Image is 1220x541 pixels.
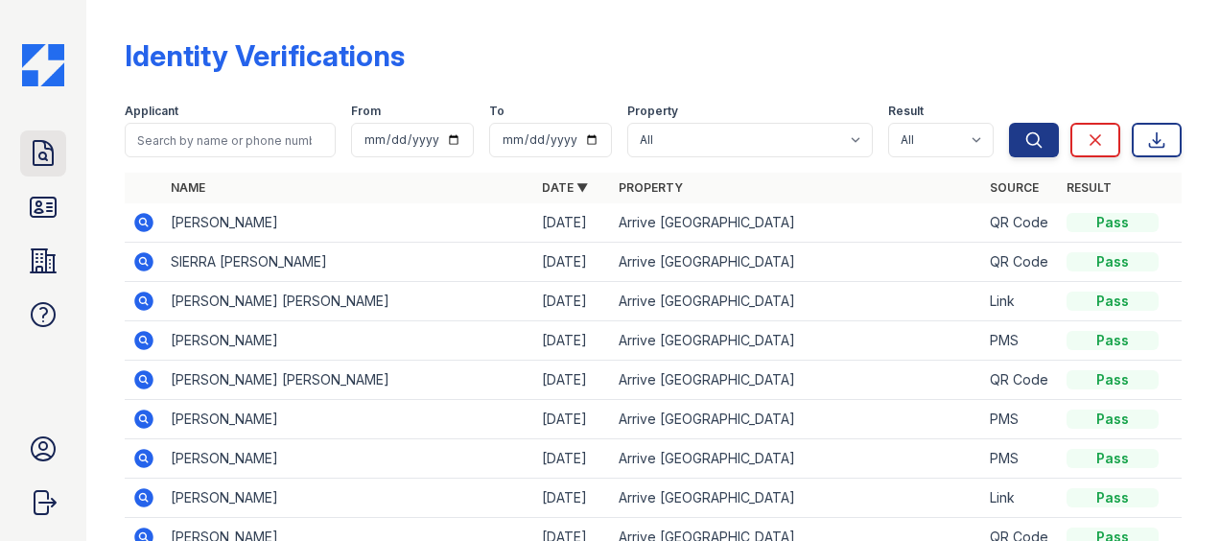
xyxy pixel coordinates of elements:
[1067,180,1112,195] a: Result
[163,321,534,361] td: [PERSON_NAME]
[163,243,534,282] td: SIERRA [PERSON_NAME]
[163,479,534,518] td: [PERSON_NAME]
[982,321,1059,361] td: PMS
[163,400,534,439] td: [PERSON_NAME]
[1067,213,1159,232] div: Pass
[1067,370,1159,389] div: Pass
[163,203,534,243] td: [PERSON_NAME]
[125,38,405,73] div: Identity Verifications
[534,243,611,282] td: [DATE]
[611,400,982,439] td: Arrive [GEOGRAPHIC_DATA]
[982,479,1059,518] td: Link
[534,361,611,400] td: [DATE]
[534,321,611,361] td: [DATE]
[351,104,381,119] label: From
[171,180,205,195] a: Name
[611,361,982,400] td: Arrive [GEOGRAPHIC_DATA]
[611,479,982,518] td: Arrive [GEOGRAPHIC_DATA]
[163,439,534,479] td: [PERSON_NAME]
[1067,331,1159,350] div: Pass
[1067,449,1159,468] div: Pass
[982,439,1059,479] td: PMS
[1067,488,1159,507] div: Pass
[22,44,64,86] img: CE_Icon_Blue-c292c112584629df590d857e76928e9f676e5b41ef8f769ba2f05ee15b207248.png
[990,180,1039,195] a: Source
[163,282,534,321] td: [PERSON_NAME] [PERSON_NAME]
[611,282,982,321] td: Arrive [GEOGRAPHIC_DATA]
[619,180,683,195] a: Property
[163,361,534,400] td: [PERSON_NAME] [PERSON_NAME]
[982,361,1059,400] td: QR Code
[125,104,178,119] label: Applicant
[611,439,982,479] td: Arrive [GEOGRAPHIC_DATA]
[982,203,1059,243] td: QR Code
[611,203,982,243] td: Arrive [GEOGRAPHIC_DATA]
[1067,292,1159,311] div: Pass
[534,400,611,439] td: [DATE]
[982,400,1059,439] td: PMS
[534,203,611,243] td: [DATE]
[1067,410,1159,429] div: Pass
[888,104,924,119] label: Result
[534,439,611,479] td: [DATE]
[611,321,982,361] td: Arrive [GEOGRAPHIC_DATA]
[125,123,336,157] input: Search by name or phone number
[982,243,1059,282] td: QR Code
[611,243,982,282] td: Arrive [GEOGRAPHIC_DATA]
[489,104,504,119] label: To
[982,282,1059,321] td: Link
[542,180,588,195] a: Date ▼
[1067,252,1159,271] div: Pass
[534,282,611,321] td: [DATE]
[534,479,611,518] td: [DATE]
[627,104,678,119] label: Property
